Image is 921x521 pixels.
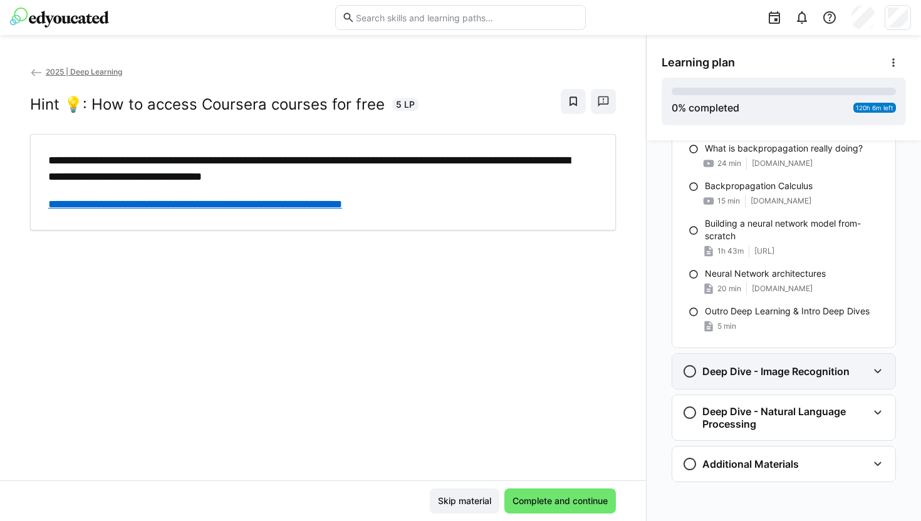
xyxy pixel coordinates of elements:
[511,495,610,507] span: Complete and continue
[672,100,739,115] div: % completed
[46,67,122,76] span: 2025 | Deep Learning
[717,321,736,331] span: 5 min
[504,488,616,513] button: Complete and continue
[662,56,735,70] span: Learning plan
[705,142,863,155] p: What is backpropagation really doing?
[717,284,741,294] span: 20 min
[705,267,826,280] p: Neural Network architectures
[30,95,385,114] h2: Hint 💡: How to access Coursera courses for free
[717,246,744,256] span: 1h 43m
[752,158,813,168] span: [DOMAIN_NAME]
[672,101,678,114] span: 0
[705,217,885,242] p: Building a neural network model from-scratch
[705,305,870,317] p: Outro Deep Learning & Intro Deep Dives
[702,405,868,430] h3: Deep Dive - Natural Language Processing
[717,196,740,206] span: 15 min
[754,246,774,256] span: [URL]
[436,495,493,507] span: Skip material
[751,196,811,206] span: [DOMAIN_NAME]
[355,12,579,23] input: Search skills and learning paths…
[705,180,813,192] p: Backpropagation Calculus
[752,284,813,294] span: [DOMAIN_NAME]
[702,365,850,378] h3: Deep Dive - Image Recognition
[717,158,741,168] span: 24 min
[856,104,893,111] span: 120h 6m left
[396,98,415,111] span: 5 LP
[30,67,122,76] a: 2025 | Deep Learning
[702,458,799,470] h3: Additional Materials
[430,488,499,513] button: Skip material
